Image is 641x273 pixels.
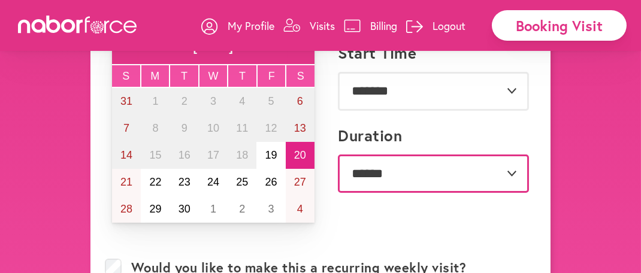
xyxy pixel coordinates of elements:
[256,115,285,142] button: September 12, 2025
[265,122,277,134] abbr: September 12, 2025
[207,122,219,134] abbr: September 10, 2025
[199,115,228,142] button: September 10, 2025
[256,169,285,196] button: September 26, 2025
[149,149,161,161] abbr: September 15, 2025
[149,203,161,215] abbr: September 29, 2025
[370,19,397,33] p: Billing
[492,10,627,41] div: Booking Visit
[286,169,315,196] button: September 27, 2025
[207,176,219,188] abbr: September 24, 2025
[170,88,199,115] button: September 2, 2025
[123,122,129,134] abbr: September 7, 2025
[265,149,277,161] abbr: September 19, 2025
[208,70,219,82] abbr: Wednesday
[179,203,191,215] abbr: September 30, 2025
[294,149,306,161] abbr: September 20, 2025
[236,149,248,161] abbr: September 18, 2025
[179,149,191,161] abbr: September 16, 2025
[338,126,402,145] label: Duration
[297,95,303,107] abbr: September 6, 2025
[294,122,306,134] abbr: September 13, 2025
[344,8,397,44] a: Billing
[182,95,188,107] abbr: September 2, 2025
[239,95,245,107] abbr: September 4, 2025
[265,176,277,188] abbr: September 26, 2025
[286,115,315,142] button: September 13, 2025
[239,203,245,215] abbr: October 2, 2025
[150,70,159,82] abbr: Monday
[199,169,228,196] button: September 24, 2025
[268,203,274,215] abbr: October 3, 2025
[112,115,141,142] button: September 7, 2025
[120,176,132,188] abbr: September 21, 2025
[112,142,141,169] button: September 14, 2025
[199,196,228,223] button: October 1, 2025
[210,95,216,107] abbr: September 3, 2025
[228,115,256,142] button: September 11, 2025
[228,88,256,115] button: September 4, 2025
[286,142,315,169] button: September 20, 2025
[406,8,465,44] a: Logout
[228,142,256,169] button: September 18, 2025
[170,142,199,169] button: September 16, 2025
[210,203,216,215] abbr: October 1, 2025
[152,95,158,107] abbr: September 1, 2025
[268,95,274,107] abbr: September 5, 2025
[228,169,256,196] button: September 25, 2025
[141,196,170,223] button: September 29, 2025
[297,70,304,82] abbr: Saturday
[286,88,315,115] button: September 6, 2025
[199,142,228,169] button: September 17, 2025
[256,142,285,169] button: September 19, 2025
[120,149,132,161] abbr: September 14, 2025
[294,176,306,188] abbr: September 27, 2025
[141,142,170,169] button: September 15, 2025
[236,176,248,188] abbr: September 25, 2025
[141,169,170,196] button: September 22, 2025
[112,88,141,115] button: August 31, 2025
[181,70,188,82] abbr: Tuesday
[256,88,285,115] button: September 5, 2025
[338,44,416,62] label: Start Time
[120,203,132,215] abbr: September 28, 2025
[141,115,170,142] button: September 8, 2025
[286,196,315,223] button: October 4, 2025
[228,196,256,223] button: October 2, 2025
[207,149,219,161] abbr: September 17, 2025
[433,19,465,33] p: Logout
[199,88,228,115] button: September 3, 2025
[201,8,274,44] a: My Profile
[256,196,285,223] button: October 3, 2025
[170,115,199,142] button: September 9, 2025
[228,19,274,33] p: My Profile
[239,70,246,82] abbr: Thursday
[170,169,199,196] button: September 23, 2025
[179,176,191,188] abbr: September 23, 2025
[120,95,132,107] abbr: August 31, 2025
[310,19,335,33] p: Visits
[152,122,158,134] abbr: September 8, 2025
[149,176,161,188] abbr: September 22, 2025
[112,196,141,223] button: September 28, 2025
[283,8,335,44] a: Visits
[112,169,141,196] button: September 21, 2025
[182,122,188,134] abbr: September 9, 2025
[122,70,129,82] abbr: Sunday
[141,88,170,115] button: September 1, 2025
[297,203,303,215] abbr: October 4, 2025
[236,122,248,134] abbr: September 11, 2025
[268,70,275,82] abbr: Friday
[170,196,199,223] button: September 30, 2025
